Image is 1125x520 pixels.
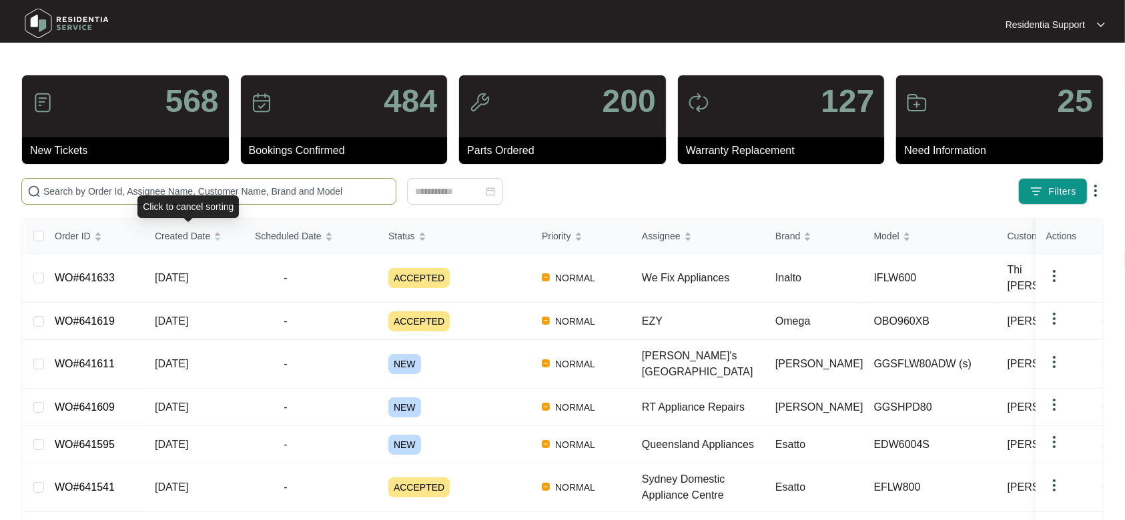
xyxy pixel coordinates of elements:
[531,219,631,254] th: Priority
[378,219,531,254] th: Status
[904,143,1103,159] p: Need Information
[1008,437,1104,453] span: [PERSON_NAME]...
[155,229,210,243] span: Created Date
[1046,354,1062,370] img: dropdown arrow
[1046,434,1062,450] img: dropdown arrow
[1046,477,1062,493] img: dropdown arrow
[906,92,927,113] img: icon
[1006,18,1085,31] p: Residentia Support
[642,313,765,329] div: EZY
[155,401,188,413] span: [DATE]
[550,479,601,495] span: NORMAL
[1008,399,1096,415] span: [PERSON_NAME]
[1058,85,1093,117] p: 25
[542,317,550,325] img: Vercel Logo
[542,440,550,448] img: Vercel Logo
[542,403,550,411] img: Vercel Logo
[469,92,490,113] img: icon
[874,229,899,243] span: Model
[642,348,765,380] div: [PERSON_NAME]'s [GEOGRAPHIC_DATA]
[30,143,229,159] p: New Tickets
[765,219,863,254] th: Brand
[244,219,378,254] th: Scheduled Date
[137,195,239,218] div: Click to cancel sorting
[255,399,316,415] span: -
[775,481,805,493] span: Esatto
[686,143,885,159] p: Warranty Replacement
[1046,397,1062,413] img: dropdown arrow
[251,92,272,113] img: icon
[863,340,997,389] td: GGSFLW80ADW (s)
[43,184,390,199] input: Search by Order Id, Assignee Name, Customer Name, Brand and Model
[642,229,681,243] span: Assignee
[642,399,765,415] div: RT Appliance Repairs
[863,219,997,254] th: Model
[155,315,188,327] span: [DATE]
[388,268,450,288] span: ACCEPTED
[155,439,188,450] span: [DATE]
[863,303,997,340] td: OBO960XB
[255,313,316,329] span: -
[384,85,437,117] p: 484
[775,229,800,243] span: Brand
[155,358,188,369] span: [DATE]
[1048,185,1076,199] span: Filters
[1030,185,1043,198] img: filter icon
[1008,479,1096,495] span: [PERSON_NAME]
[775,315,810,327] span: Omega
[775,358,863,369] span: [PERSON_NAME]
[255,479,316,495] span: -
[688,92,709,113] img: icon
[1008,229,1076,243] span: Customer Name
[1097,21,1105,28] img: dropdown arrow
[55,358,115,369] a: WO#641611
[388,354,421,374] span: NEW
[55,272,115,283] a: WO#641633
[255,356,316,372] span: -
[249,143,448,159] p: Bookings Confirmed
[603,85,656,117] p: 200
[863,254,997,303] td: IFLW600
[775,439,805,450] span: Esatto
[642,471,765,503] div: Sydney Domestic Appliance Centre
[165,85,219,117] p: 568
[255,270,316,286] span: -
[550,356,601,372] span: NORMAL
[388,435,421,455] span: NEW
[550,437,601,453] span: NORMAL
[775,272,801,283] span: Inalto
[642,270,765,286] div: We Fix Appliances
[55,481,115,493] a: WO#641541
[542,483,550,491] img: Vercel Logo
[1036,219,1102,254] th: Actions
[542,359,550,367] img: Vercel Logo
[467,143,666,159] p: Parts Ordered
[1088,183,1104,199] img: dropdown arrow
[1046,268,1062,284] img: dropdown arrow
[1018,178,1088,205] button: filter iconFilters
[255,229,322,243] span: Scheduled Date
[388,477,450,497] span: ACCEPTED
[863,463,997,512] td: EFLW800
[255,437,316,453] span: -
[155,272,188,283] span: [DATE]
[775,401,863,413] span: [PERSON_NAME]
[1008,262,1113,294] span: Thi [PERSON_NAME]
[55,401,115,413] a: WO#641609
[32,92,53,113] img: icon
[863,426,997,463] td: EDW6004S
[388,229,415,243] span: Status
[55,439,115,450] a: WO#641595
[55,315,115,327] a: WO#641619
[20,3,113,43] img: residentia service logo
[1008,356,1096,372] span: [PERSON_NAME]
[388,311,450,331] span: ACCEPTED
[55,229,91,243] span: Order ID
[155,481,188,493] span: [DATE]
[550,399,601,415] span: NORMAL
[863,389,997,426] td: GGSHPD80
[642,437,765,453] div: Queensland Appliances
[1008,313,1096,329] span: [PERSON_NAME]
[44,219,144,254] th: Order ID
[388,397,421,417] span: NEW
